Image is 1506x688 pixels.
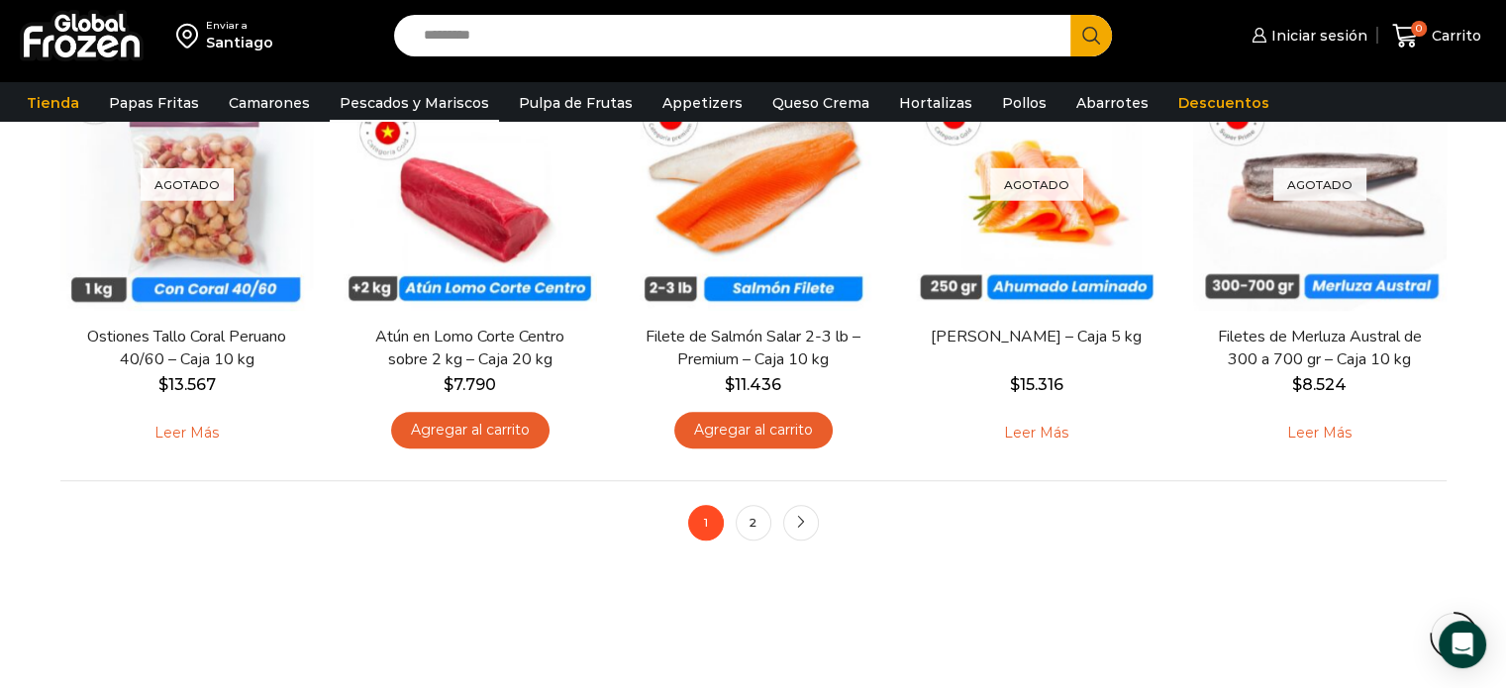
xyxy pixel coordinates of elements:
bdi: 11.436 [725,375,781,394]
span: $ [444,375,453,394]
a: Pollos [992,84,1056,122]
a: Ostiones Tallo Coral Peruano 40/60 – Caja 10 kg [72,326,300,371]
a: 0 Carrito [1387,13,1486,59]
span: $ [1292,375,1302,394]
span: $ [158,375,168,394]
span: $ [1010,375,1020,394]
p: Agotado [141,167,234,200]
a: Abarrotes [1066,84,1158,122]
span: $ [725,375,735,394]
a: Hortalizas [889,84,982,122]
a: Leé más sobre “Ostiones Tallo Coral Peruano 40/60 - Caja 10 kg” [124,412,250,453]
bdi: 13.567 [158,375,216,394]
a: Camarones [219,84,320,122]
a: 2 [736,505,771,541]
a: Descuentos [1168,84,1279,122]
bdi: 15.316 [1010,375,1063,394]
a: Appetizers [653,84,753,122]
div: Santiago [206,33,273,52]
div: Enviar a [206,19,273,33]
a: Pescados y Mariscos [330,84,499,122]
a: Pulpa de Frutas [509,84,643,122]
bdi: 8.524 [1292,375,1347,394]
span: 1 [688,505,724,541]
span: 0 [1411,21,1427,37]
a: Filetes de Merluza Austral de 300 a 700 gr – Caja 10 kg [1205,326,1433,371]
bdi: 7.790 [444,375,496,394]
a: [PERSON_NAME] – Caja 5 kg [922,326,1150,348]
a: Queso Crema [762,84,879,122]
a: Filete de Salmón Salar 2-3 lb – Premium – Caja 10 kg [639,326,866,371]
a: Papas Fritas [99,84,209,122]
a: Agregar al carrito: “Atún en Lomo Corte Centro sobre 2 kg - Caja 20 kg” [391,412,550,448]
a: Agregar al carrito: “Filete de Salmón Salar 2-3 lb - Premium - Caja 10 kg” [674,412,833,448]
p: Agotado [990,167,1083,200]
span: Iniciar sesión [1266,26,1367,46]
button: Search button [1070,15,1112,56]
span: Carrito [1427,26,1481,46]
a: Leé más sobre “Salmón Ahumado Laminado - Caja 5 kg” [973,412,1099,453]
a: Atún en Lomo Corte Centro sobre 2 kg – Caja 20 kg [355,326,583,371]
a: Leé más sobre “Filetes de Merluza Austral de 300 a 700 gr - Caja 10 kg” [1256,412,1382,453]
a: Tienda [17,84,89,122]
a: Iniciar sesión [1247,16,1367,55]
p: Agotado [1273,167,1366,200]
div: Open Intercom Messenger [1439,621,1486,668]
img: address-field-icon.svg [176,19,206,52]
